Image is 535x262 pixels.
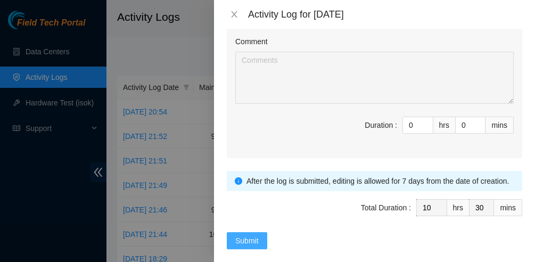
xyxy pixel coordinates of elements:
[227,232,267,249] button: Submit
[485,117,514,134] div: mins
[235,177,242,185] span: info-circle
[476,126,483,133] span: down
[235,52,514,104] textarea: Comment
[230,10,238,19] span: close
[433,117,456,134] div: hrs
[421,117,433,125] span: Increase Value
[227,10,242,20] button: Close
[424,126,431,133] span: down
[246,175,514,187] div: After the log is submitted, editing is allowed for 7 days from the date of creation.
[235,235,259,247] span: Submit
[421,125,433,133] span: Decrease Value
[494,199,522,216] div: mins
[447,199,470,216] div: hrs
[424,119,431,125] span: up
[473,117,485,125] span: Increase Value
[473,125,485,133] span: Decrease Value
[248,9,522,20] div: Activity Log for [DATE]
[365,119,397,131] div: Duration :
[361,202,411,214] div: Total Duration :
[235,36,268,47] label: Comment
[476,119,483,125] span: up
